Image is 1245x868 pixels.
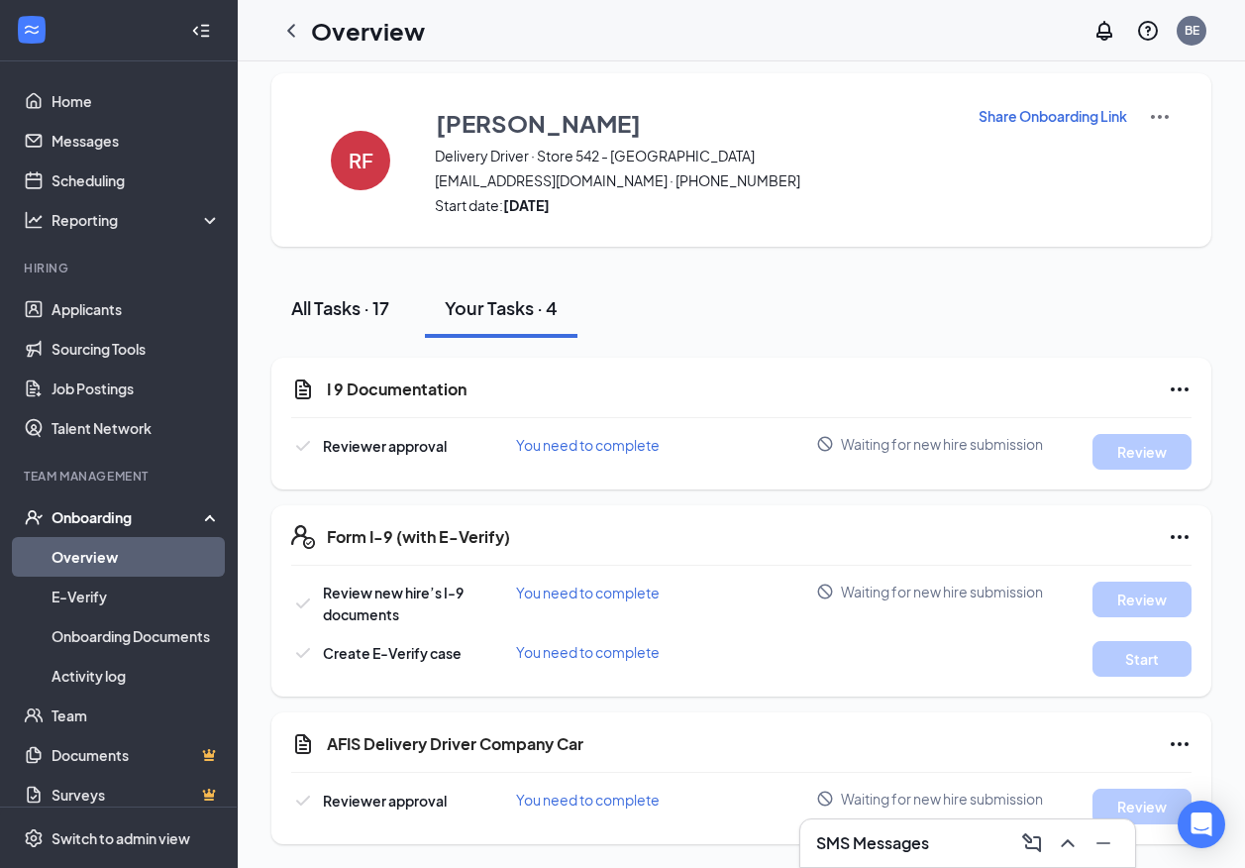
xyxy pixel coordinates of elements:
[22,20,42,40] svg: WorkstreamLogo
[323,584,464,623] span: Review new hire’s I-9 documents
[291,592,315,615] svg: Checkmark
[1016,827,1048,859] button: ComposeMessage
[816,832,929,854] h3: SMS Messages
[435,146,953,165] span: Delivery Driver · Store 542 - [GEOGRAPHIC_DATA]
[52,408,221,448] a: Talent Network
[327,526,510,548] h5: Form I-9 (with E-Verify)
[435,105,953,141] button: [PERSON_NAME]
[291,525,315,549] svg: FormI9EVerifyIcon
[978,105,1128,127] button: Share Onboarding Link
[435,170,953,190] span: [EMAIL_ADDRESS][DOMAIN_NAME] · [PHONE_NUMBER]
[323,437,447,455] span: Reviewer approval
[841,582,1043,601] span: Waiting for new hire submission
[1185,22,1199,39] div: BE
[816,790,834,808] svg: Blocked
[323,644,462,662] span: Create E-Verify case
[52,735,221,775] a: DocumentsCrown
[1056,831,1080,855] svg: ChevronUp
[1092,434,1192,470] button: Review
[1178,801,1225,848] div: Open Intercom Messenger
[52,210,222,230] div: Reporting
[24,260,217,276] div: Hiring
[1092,19,1116,43] svg: Notifications
[52,369,221,408] a: Job Postings
[1091,831,1115,855] svg: Minimize
[191,21,211,41] svg: Collapse
[24,468,217,485] div: Team Management
[841,434,1043,454] span: Waiting for new hire submission
[52,775,221,814] a: SurveysCrown
[279,19,303,43] svg: ChevronLeft
[24,210,44,230] svg: Analysis
[516,584,660,601] span: You need to complete
[1088,827,1119,859] button: Minimize
[311,105,410,215] button: RF
[516,436,660,454] span: You need to complete
[1092,641,1192,677] button: Start
[516,643,660,661] span: You need to complete
[291,434,315,458] svg: Checkmark
[52,696,221,735] a: Team
[52,828,190,848] div: Switch to admin view
[1168,525,1192,549] svg: Ellipses
[52,537,221,577] a: Overview
[52,81,221,121] a: Home
[1168,378,1192,401] svg: Ellipses
[503,196,550,214] strong: [DATE]
[52,329,221,369] a: Sourcing Tools
[816,435,834,453] svg: Blocked
[1052,827,1084,859] button: ChevronUp
[291,641,315,665] svg: Checkmark
[436,106,641,140] h3: [PERSON_NAME]
[1092,582,1192,617] button: Review
[24,828,44,848] svg: Settings
[445,295,558,320] div: Your Tasks · 4
[52,577,221,616] a: E-Verify
[52,289,221,329] a: Applicants
[291,732,315,756] svg: CustomFormIcon
[24,507,44,527] svg: UserCheck
[1136,19,1160,43] svg: QuestionInfo
[52,656,221,696] a: Activity log
[1092,789,1192,824] button: Review
[291,295,389,320] div: All Tasks · 17
[52,507,204,527] div: Onboarding
[327,733,583,755] h5: AFIS Delivery Driver Company Car
[841,789,1043,809] span: Waiting for new hire submission
[1020,831,1044,855] svg: ComposeMessage
[291,789,315,813] svg: Checkmark
[323,792,447,810] span: Reviewer approval
[327,379,467,400] h5: I 9 Documentation
[1168,732,1192,756] svg: Ellipses
[52,121,221,161] a: Messages
[52,616,221,656] a: Onboarding Documents
[816,583,834,600] svg: Blocked
[291,378,315,401] svg: CustomFormIcon
[311,14,425,48] h1: Overview
[979,106,1127,126] p: Share Onboarding Link
[435,195,953,215] span: Start date:
[516,791,660,809] span: You need to complete
[349,154,373,167] h4: RF
[1148,105,1172,129] img: More Actions
[52,161,221,200] a: Scheduling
